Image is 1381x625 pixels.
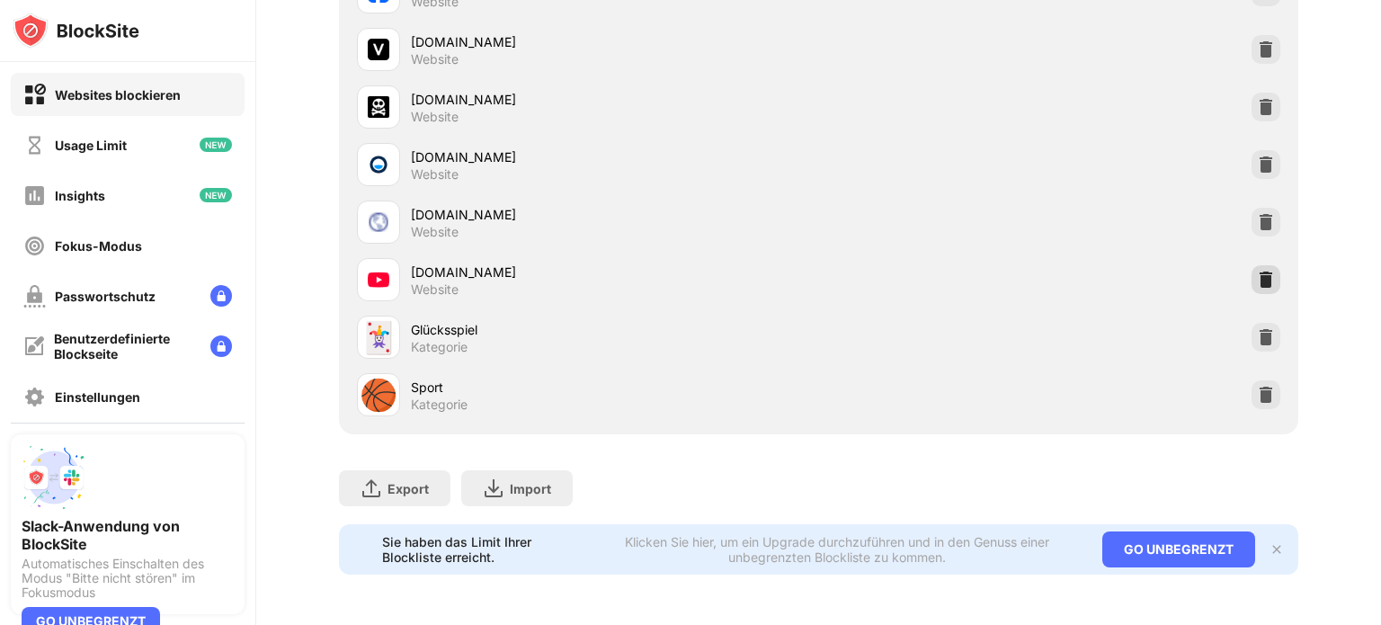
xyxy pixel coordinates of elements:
img: favicons [368,96,389,118]
div: Website [411,166,459,183]
div: Klicken Sie hier, um ein Upgrade durchzuführen und in den Genuss einer unbegrenzten Blockliste zu... [593,534,1081,565]
img: x-button.svg [1270,542,1284,557]
img: favicons [368,211,389,233]
div: 🏀 [360,377,397,414]
div: 🃏 [360,319,397,356]
img: focus-off.svg [23,235,46,257]
img: new-icon.svg [200,138,232,152]
img: favicons [368,154,389,175]
div: Slack-Anwendung von BlockSite [22,517,234,553]
img: lock-menu.svg [210,285,232,307]
div: Website [411,51,459,67]
div: Import [510,481,551,496]
img: password-protection-off.svg [23,285,46,308]
div: Benutzerdefinierte Blockseite [54,331,196,362]
div: Website [411,224,459,240]
div: Insights [55,188,105,203]
div: Einstellungen [55,389,140,405]
img: customize-block-page-off.svg [23,335,45,357]
div: Automatisches Einschalten des Modus "Bitte nicht stören" im Fokusmodus [22,557,234,600]
div: Website [411,281,459,298]
div: [DOMAIN_NAME] [411,147,818,166]
img: settings-off.svg [23,386,46,408]
div: [DOMAIN_NAME] [411,90,818,109]
img: favicons [368,269,389,290]
div: Website [411,109,459,125]
div: [DOMAIN_NAME] [411,32,818,51]
img: favicons [368,39,389,60]
div: Glücksspiel [411,320,818,339]
img: new-icon.svg [200,188,232,202]
div: Kategorie [411,339,468,355]
img: lock-menu.svg [210,335,232,357]
div: Sie haben das Limit Ihrer Blockliste erreicht. [382,534,583,565]
div: Fokus-Modus [55,238,142,254]
div: Sport [411,378,818,397]
img: insights-off.svg [23,184,46,207]
div: Export [388,481,429,496]
div: [DOMAIN_NAME] [411,263,818,281]
div: Usage Limit [55,138,127,153]
div: Kategorie [411,397,468,413]
div: GO UNBEGRENZT [1102,531,1255,567]
img: time-usage-off.svg [23,134,46,156]
div: Passwortschutz [55,289,156,304]
div: [DOMAIN_NAME] [411,205,818,224]
img: push-slack.svg [22,445,86,510]
img: block-on.svg [23,84,46,106]
div: Websites blockieren [55,87,181,103]
img: logo-blocksite.svg [13,13,139,49]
